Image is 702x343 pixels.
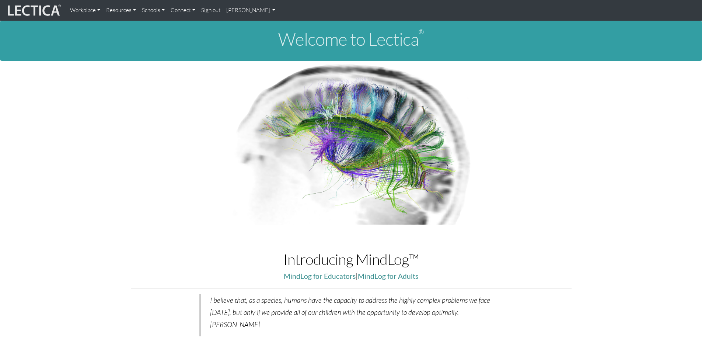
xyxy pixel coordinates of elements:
[358,272,418,280] a: MindLog for Adults
[6,3,61,17] img: lecticalive
[419,28,424,36] sup: ®
[67,3,103,18] a: Workplace
[223,3,279,18] a: [PERSON_NAME]
[6,30,696,49] h1: Welcome to Lectica
[198,3,223,18] a: Sign out
[210,294,494,330] p: I believe that, as a species, humans have the capacity to address the highly complex problems we ...
[168,3,198,18] a: Connect
[139,3,168,18] a: Schools
[131,270,572,283] p: |
[284,272,356,280] a: MindLog for Educators
[131,251,572,267] h1: Introducing MindLog™
[103,3,139,18] a: Resources
[228,61,474,225] img: Human Connectome Project Image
